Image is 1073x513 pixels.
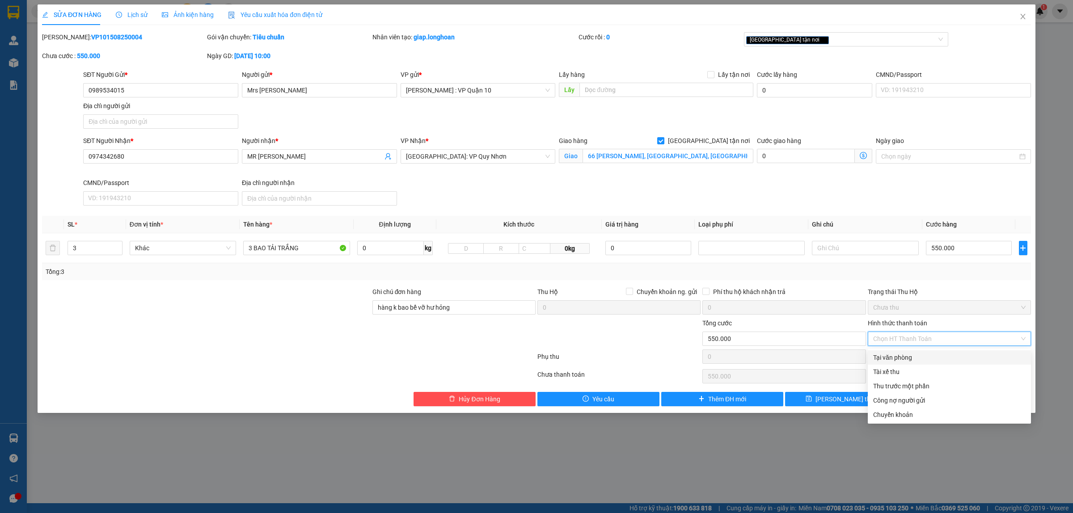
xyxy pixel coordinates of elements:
div: Người nhận [242,136,397,146]
div: Tài xế thu [873,367,1026,377]
div: [PERSON_NAME]: [42,32,205,42]
label: Cước giao hàng [757,137,801,144]
label: Cước lấy hàng [757,71,797,78]
span: Khác [135,241,231,255]
img: icon [228,12,235,19]
b: Tiêu chuẩn [253,34,284,41]
span: Tên hàng [243,221,272,228]
span: kg [424,241,433,255]
span: CÔNG TY TNHH CHUYỂN PHÁT NHANH BẢO AN [71,19,178,35]
label: Ngày giao [876,137,904,144]
span: close [821,38,825,42]
button: exclamation-circleYêu cầu [537,392,659,406]
button: plusThêm ĐH mới [661,392,783,406]
span: Giao [559,149,583,163]
input: Ghi Chú [812,241,918,255]
div: VP gửi [401,70,556,80]
span: exclamation-circle [583,395,589,403]
button: save[PERSON_NAME] thay đổi [785,392,907,406]
div: Phụ thu [536,352,701,367]
button: plus [1019,241,1027,255]
div: Gói vận chuyển: [207,32,370,42]
b: [DATE] 10:00 [234,52,270,59]
span: Yêu cầu xuất hóa đơn điện tử [228,11,322,18]
span: Chưa thu [873,301,1026,314]
b: giap.longhoan [414,34,455,41]
span: Chuyển khoản ng. gửi [633,287,701,297]
strong: PHIẾU DÁN LÊN HÀNG [63,4,181,16]
input: VD: Bàn, Ghế [243,241,350,255]
input: Địa chỉ của người gửi [83,114,238,129]
span: [GEOGRAPHIC_DATA] tận nơi [746,36,829,44]
span: [PHONE_NUMBER] [4,19,68,35]
div: Người gửi [242,70,397,80]
span: Đơn vị tính [130,221,163,228]
input: Địa chỉ của người nhận [242,191,397,206]
span: Phí thu hộ khách nhận trả [710,287,789,297]
span: Hồ Chí Minh : VP Quận 10 [406,84,550,97]
div: Tại văn phòng [873,353,1026,362]
th: Loại phụ phí [695,216,808,233]
span: Tổng cước [702,320,732,327]
input: Giao tận nơi [583,149,753,163]
span: Mã đơn: VP101508250004 [4,48,134,60]
span: 0kg [550,243,590,254]
span: Định lượng [379,221,411,228]
span: Giao hàng [559,137,587,144]
span: Lấy tận nơi [714,70,753,80]
span: save [806,395,812,403]
span: edit [42,12,48,18]
div: Cước gửi hàng sẽ được ghi vào công nợ của người gửi [868,393,1031,408]
button: delete [46,241,60,255]
span: dollar-circle [860,152,867,159]
div: Địa chỉ người gửi [83,101,238,111]
span: Lịch sử [116,11,148,18]
div: CMND/Passport [876,70,1031,80]
span: Thu Hộ [537,288,558,295]
span: plus [698,395,705,403]
div: Tổng: 3 [46,267,414,277]
span: Bình Định: VP Quy Nhơn [406,150,550,163]
input: Ghi chú đơn hàng [372,300,536,315]
input: C [519,243,551,254]
div: Chuyển khoản [873,410,1026,420]
span: clock-circle [116,12,122,18]
span: Ảnh kiện hàng [162,11,214,18]
span: delete [449,395,455,403]
span: Yêu cầu [592,394,614,404]
span: Lấy hàng [559,71,585,78]
div: Trạng thái Thu Hộ [868,287,1031,297]
span: picture [162,12,168,18]
label: Hình thức thanh toán [868,320,927,327]
input: D [448,243,484,254]
span: [GEOGRAPHIC_DATA] tận nơi [664,136,753,146]
div: CMND/Passport [83,178,238,188]
div: Địa chỉ người nhận [242,178,397,188]
span: close [1019,13,1027,20]
div: Nhân viên tạo: [372,32,577,42]
div: Công nợ người gửi [873,395,1026,405]
span: SL [68,221,75,228]
span: Thêm ĐH mới [708,394,746,404]
span: VP Nhận [401,137,426,144]
th: Ghi chú [808,216,922,233]
div: Chưa cước : [42,51,205,61]
span: Lấy [559,83,579,97]
div: Thu trước một phần [873,381,1026,391]
span: Kích thước [503,221,534,228]
strong: CSKH: [25,19,47,27]
b: VP101508250004 [91,34,142,41]
span: Hủy Đơn Hàng [459,394,500,404]
b: 0 [606,34,610,41]
span: [PERSON_NAME] thay đổi [815,394,887,404]
span: Cước hàng [926,221,957,228]
div: Cước rồi : [579,32,742,42]
input: Ngày giao [881,151,1018,161]
input: R [483,243,519,254]
div: SĐT Người Nhận [83,136,238,146]
div: SĐT Người Gửi [83,70,238,80]
button: Close [1010,4,1035,29]
input: Cước giao hàng [757,149,855,163]
label: Ghi chú đơn hàng [372,288,422,295]
div: Ngày GD: [207,51,370,61]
